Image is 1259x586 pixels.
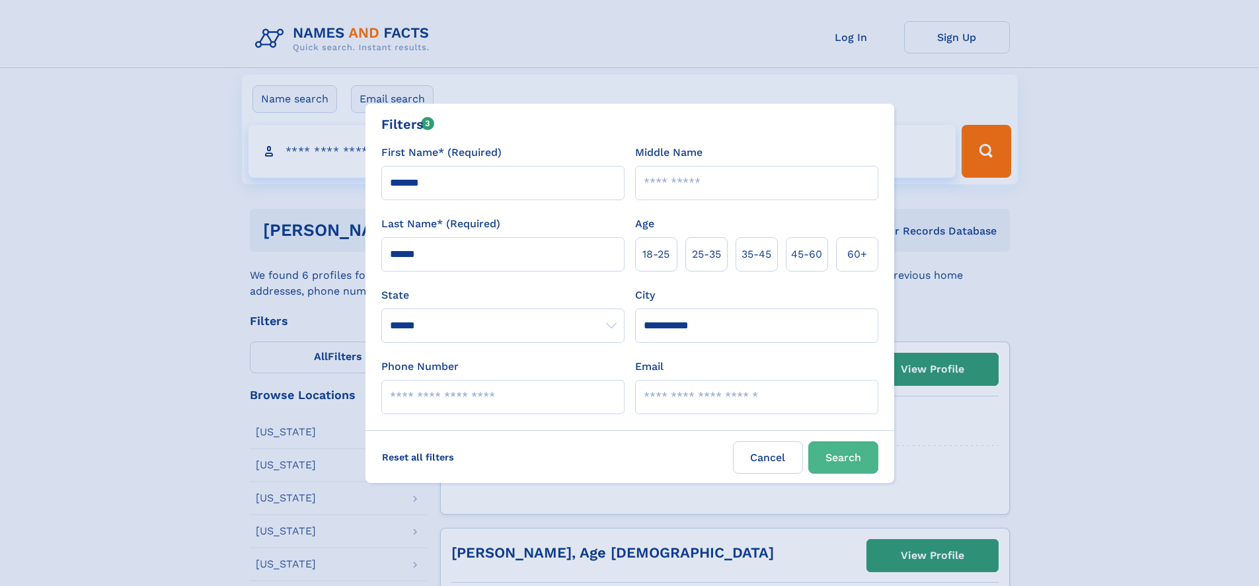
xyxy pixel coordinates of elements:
span: 25‑35 [692,246,721,262]
label: State [381,287,625,303]
label: Reset all filters [373,441,463,473]
span: 60+ [847,246,867,262]
span: 45‑60 [791,246,822,262]
div: Filters [381,114,435,134]
label: Last Name* (Required) [381,216,500,232]
label: Email [635,359,664,375]
label: Cancel [733,441,803,474]
span: 18‑25 [642,246,669,262]
label: Middle Name [635,145,703,161]
label: First Name* (Required) [381,145,502,161]
button: Search [808,441,878,474]
label: Age [635,216,654,232]
span: 35‑45 [742,246,771,262]
label: Phone Number [381,359,459,375]
label: City [635,287,655,303]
